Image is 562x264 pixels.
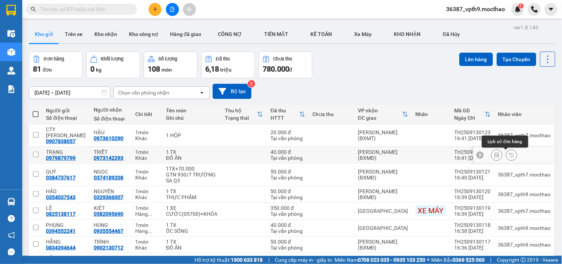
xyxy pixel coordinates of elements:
div: [GEOGRAPHIC_DATA] [358,225,408,231]
span: copyright [521,257,526,263]
div: TH2509130121 [455,169,491,175]
input: Select a date range. [29,87,110,99]
div: TH2509130117 [455,239,491,245]
button: Tạo Chuyến [497,53,536,66]
button: Trên xe [59,25,89,43]
span: 0 [90,65,94,73]
div: Chọn văn phòng nhận [118,89,169,96]
span: notification [8,232,15,239]
sup: 2 [248,80,255,88]
div: 350.000 đ [270,205,305,211]
span: plus [153,7,158,12]
div: [PERSON_NAME] (BXMĐ) [358,188,408,200]
div: 1 TX [166,222,218,228]
div: 1TX+70.000 [166,166,218,172]
div: 0902130712 [94,245,123,251]
div: Đã thu [216,56,230,62]
div: 20.000 đ [270,129,305,135]
div: Khác [135,155,159,161]
button: Lên hàng [459,53,493,66]
span: question-circle [8,215,15,222]
button: Bộ lọc [213,84,252,99]
div: HẰNG [46,239,86,245]
div: 50.000 đ [270,188,305,194]
div: TRIẾT [94,149,128,155]
div: 16:39 [DATE] [455,211,491,217]
span: | [490,256,492,264]
span: đ [289,67,292,73]
div: TRẠNG [46,149,86,155]
sup: 1 [519,3,524,9]
div: TRÌNH [94,239,128,245]
div: 1 món [135,222,159,228]
div: 0394552241 [46,228,76,234]
img: warehouse-icon [7,30,15,37]
span: KHO NHẬN [394,31,421,37]
img: phone-icon [531,6,538,13]
button: Kho công nợ [123,25,164,43]
strong: 0708 023 035 - 0935 103 250 [358,257,426,263]
div: [PERSON_NAME] (BXMĐ) [358,149,408,161]
div: Số điện thoại [46,115,86,121]
span: KẾ TOÁN [311,31,332,37]
div: 0973142293 [94,155,123,161]
div: 0979879799 [46,155,76,161]
div: Nhân viên [498,111,551,117]
div: Đã thu [270,108,299,113]
div: Tại văn phòng [270,194,305,200]
div: 16:36 [DATE] [455,245,491,251]
div: Khác [135,135,159,141]
div: Số điện thoại [94,116,128,122]
span: 6,18 [205,65,219,73]
button: plus [149,3,162,16]
span: kg [96,67,102,73]
span: CÔNG NỢ [218,31,242,37]
div: [PERSON_NAME] (BXMĐ) [358,239,408,251]
span: Đã Hủy [443,31,460,37]
div: Số lượng [159,56,177,62]
div: 1 món [135,129,159,135]
span: ... [148,228,152,234]
img: icon-new-feature [515,6,521,13]
input: Tìm tên, số ĐT hoặc mã đơn [41,5,128,13]
div: LỆ [46,205,86,211]
div: 0834394644 [46,245,76,251]
div: Hàng thông thường [135,228,159,234]
button: Kho gửi [29,25,59,43]
div: 16:41 [DATE] [455,155,491,161]
div: CỬU [46,255,86,261]
div: 36387_vpth7.mocthao [498,172,551,178]
div: 1 món [135,205,159,211]
div: 0973610290 [94,135,123,141]
span: Miền Bắc [432,256,485,264]
div: Tại văn phòng [270,211,305,217]
div: ĐỒ ĂN [166,155,218,161]
div: THỰC PHẨM [166,194,218,200]
img: solution-icon [7,85,15,93]
div: Người nhận [94,107,128,113]
div: HÙNG [94,222,128,228]
div: 0825138117 [46,211,76,217]
img: warehouse-icon [7,67,15,75]
div: 1 HỘP [166,132,218,138]
img: warehouse-icon [7,198,15,206]
div: [GEOGRAPHIC_DATA] [358,208,408,214]
span: triệu [220,67,232,73]
div: 0329366007 [94,194,123,200]
div: Người gửi [46,108,86,113]
div: Khối lượng [101,56,124,62]
div: Tại văn phòng [270,228,305,234]
strong: 1900 633 818 [231,257,263,263]
div: 1 TX [166,188,218,194]
span: đơn [43,67,52,73]
button: caret-down [545,3,558,16]
span: Xe Máy [355,31,372,37]
th: Toggle SortBy [222,105,267,124]
div: 16:39 [DATE] [455,194,491,200]
div: TH2509130116 [455,255,491,261]
button: Hàng đã giao [164,25,207,43]
div: GTN 930/7 TRƯỜNG SA Q3 [166,172,218,184]
div: 1 món [135,169,159,175]
div: 16:38 [DATE] [455,228,491,234]
button: Kho nhận [89,25,123,43]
